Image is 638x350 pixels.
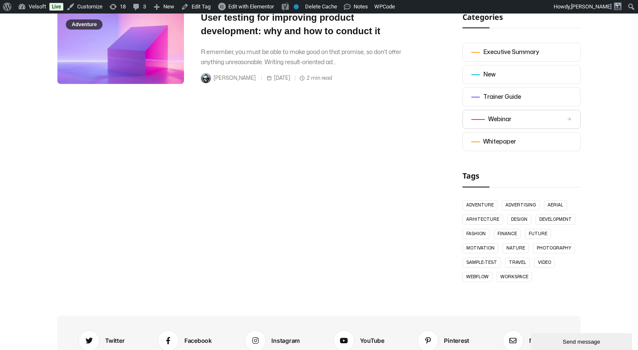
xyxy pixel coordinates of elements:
[494,229,521,239] a: Finance
[66,19,103,30] span: Adventure
[534,258,555,268] a: Video
[201,12,380,36] a: User testing for improving product development: why and how to conduct it
[462,43,581,62] a: Executive Summary
[525,229,551,239] a: Future
[266,73,292,84] span: [DATE]
[462,132,581,151] a: Whitepaper
[527,335,560,346] span: Newsletter
[201,47,412,68] div: R emember, you must be able to make good on that promise, so don’t offer anything unreasonable. W...
[497,272,532,282] a: Workspace
[488,114,511,125] div: Webinar
[533,243,575,253] a: Photography
[462,214,503,225] a: Arhitecture
[462,11,581,23] h2: Categories
[462,87,581,106] a: Trainer Guide
[294,4,299,9] div: No index
[57,11,184,84] a: Adventure
[483,92,521,102] div: Trainer Guide
[358,335,384,346] span: YouTube
[505,258,530,268] a: Travel
[462,243,498,253] a: Motivation
[483,70,495,80] div: New
[462,110,581,129] a: Webinar
[483,137,516,147] div: Whitepaper
[442,335,469,346] span: Pinterest
[269,335,300,346] span: Instagram
[103,335,124,346] span: Twitter
[182,335,212,346] span: Facebook
[49,3,63,11] a: Live
[571,3,611,10] span: [PERSON_NAME]
[507,214,531,225] a: Design
[483,47,539,57] div: Executive Summary
[214,73,260,84] span: [PERSON_NAME]
[462,272,492,282] a: Webflow
[535,214,576,225] a: Development
[531,331,634,350] iframe: chat widget
[462,65,581,84] a: New
[462,258,501,268] a: Sample-Test
[502,200,540,210] a: Advertising
[544,200,567,210] a: Aerial
[299,73,332,84] span: 2 min read
[228,3,274,10] span: Edit with Elementor
[503,243,529,253] a: Nature
[462,229,489,239] a: Fashion
[462,200,497,210] a: Adventure
[462,170,581,182] h2: Tags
